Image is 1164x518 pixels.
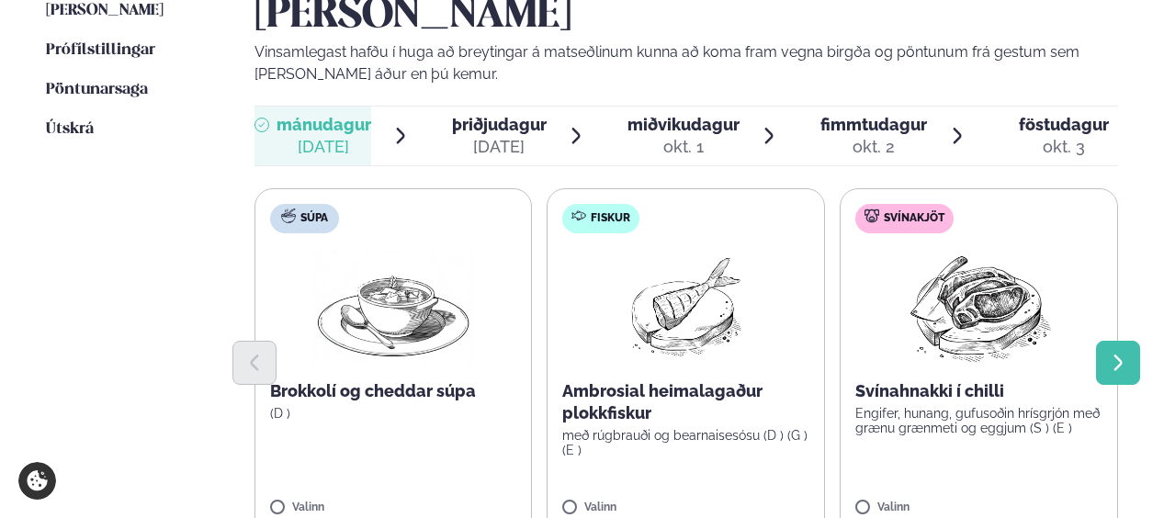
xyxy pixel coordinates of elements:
span: Súpa [300,211,328,226]
span: Fiskur [591,211,630,226]
a: Pöntunarsaga [46,79,148,101]
p: Vinsamlegast hafðu í huga að breytingar á matseðlinum kunna að koma fram vegna birgða og pöntunum... [254,41,1119,85]
button: Previous slide [232,341,277,385]
span: miðvikudagur [627,115,740,134]
div: [DATE] [277,136,371,158]
div: okt. 2 [820,136,927,158]
span: [PERSON_NAME] [46,3,164,18]
img: fish.svg [571,208,586,223]
img: Pork-Meat.png [898,248,1060,366]
img: fish.png [627,248,745,366]
img: Soup.png [312,248,474,366]
img: pork.svg [865,208,879,223]
span: þriðjudagur [452,115,547,134]
span: Útskrá [46,121,94,137]
img: soup.svg [281,208,296,223]
span: Prófílstillingar [46,42,155,58]
span: mánudagur [277,115,371,134]
span: Svínakjöt [884,211,944,226]
p: Svínahnakki í chilli [855,380,1102,402]
span: föstudagur [1019,115,1109,134]
div: okt. 1 [627,136,740,158]
p: (D ) [270,406,517,421]
a: Cookie settings [18,462,56,500]
div: [DATE] [452,136,547,158]
a: Prófílstillingar [46,39,155,62]
p: Brokkolí og cheddar súpa [270,380,517,402]
p: Ambrosial heimalagaður plokkfiskur [562,380,809,424]
a: Útskrá [46,118,94,141]
p: með rúgbrauði og bearnaisesósu (D ) (G ) (E ) [562,428,809,457]
button: Next slide [1096,341,1140,385]
span: Pöntunarsaga [46,82,148,97]
p: Engifer, hunang, gufusoðin hrísgrjón með grænu grænmeti og eggjum (S ) (E ) [855,406,1102,435]
span: fimmtudagur [820,115,927,134]
div: okt. 3 [1019,136,1109,158]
